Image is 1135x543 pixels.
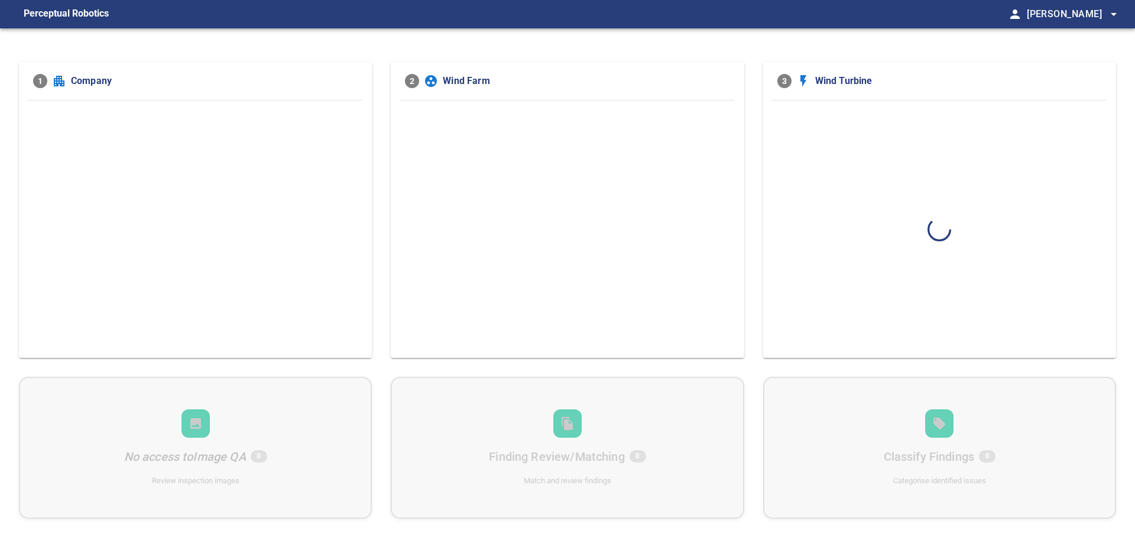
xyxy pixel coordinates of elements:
span: 2 [405,74,419,88]
span: person [1008,7,1022,21]
button: [PERSON_NAME] [1022,2,1121,26]
span: arrow_drop_down [1107,7,1121,21]
span: Wind Turbine [815,74,1102,88]
figcaption: Perceptual Robotics [24,5,109,24]
span: 1 [33,74,47,88]
span: Company [71,74,358,88]
span: 3 [777,74,792,88]
span: [PERSON_NAME] [1027,6,1121,22]
span: Wind Farm [443,74,729,88]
